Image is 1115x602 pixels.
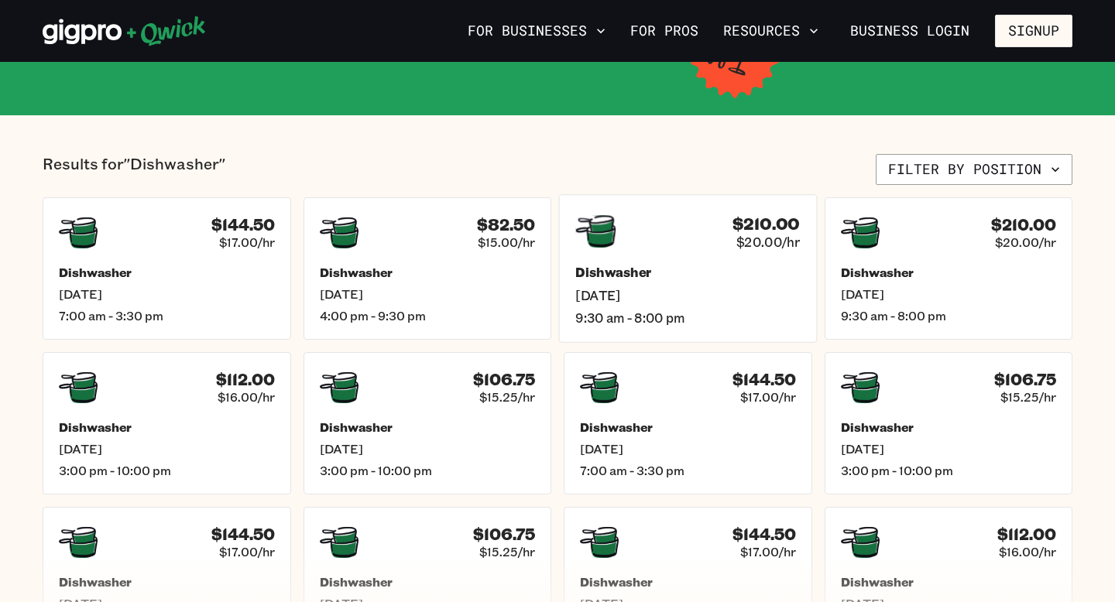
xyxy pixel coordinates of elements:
[999,544,1056,559] span: $16.00/hr
[59,441,275,457] span: [DATE]
[995,234,1056,250] span: $20.00/hr
[473,370,535,389] h4: $106.75
[320,574,536,590] h5: Dishwasher
[580,463,796,478] span: 7:00 am - 3:30 pm
[304,352,552,494] a: $106.75$15.25/hrDishwasher[DATE]3:00 pm - 10:00 pm
[580,574,796,590] h5: Dishwasher
[219,544,275,559] span: $17.00/hr
[320,286,536,302] span: [DATE]
[473,525,535,544] h4: $106.75
[59,463,275,478] span: 3:00 pm - 10:00 pm
[478,234,535,250] span: $15.00/hr
[991,215,1056,234] h4: $210.00
[218,389,275,405] span: $16.00/hr
[825,197,1073,340] a: $210.00$20.00/hrDishwasher[DATE]9:30 am - 8:00 pm
[841,441,1057,457] span: [DATE]
[841,419,1057,435] h5: Dishwasher
[564,352,812,494] a: $144.50$17.00/hrDishwasher[DATE]7:00 am - 3:30 pm
[995,15,1072,47] button: Signup
[740,389,796,405] span: $17.00/hr
[841,308,1057,323] span: 9:30 am - 8:00 pm
[575,310,800,326] span: 9:30 am - 8:00 pm
[825,352,1073,494] a: $106.75$15.25/hrDishwasher[DATE]3:00 pm - 10:00 pm
[732,214,800,234] h4: $210.00
[216,370,275,389] h4: $112.00
[575,287,800,303] span: [DATE]
[841,463,1057,478] span: 3:00 pm - 10:00 pm
[876,154,1072,185] button: Filter by position
[320,265,536,280] h5: Dishwasher
[1000,389,1056,405] span: $15.25/hr
[320,441,536,457] span: [DATE]
[59,308,275,323] span: 7:00 am - 3:30 pm
[320,419,536,435] h5: Dishwasher
[479,544,535,559] span: $15.25/hr
[59,574,275,590] h5: Dishwasher
[59,265,275,280] h5: Dishwasher
[59,419,275,435] h5: Dishwasher
[994,370,1056,389] h4: $106.75
[841,286,1057,302] span: [DATE]
[211,215,275,234] h4: $144.50
[559,194,817,342] a: $210.00$20.00/hrDishwasher[DATE]9:30 am - 8:00 pm
[580,441,796,457] span: [DATE]
[479,389,535,405] span: $15.25/hr
[580,419,796,435] h5: Dishwasher
[732,525,796,544] h4: $144.50
[43,154,225,185] p: Results for "Dishwasher"
[304,197,552,340] a: $82.50$15.00/hrDishwasher[DATE]4:00 pm - 9:30 pm
[43,352,291,494] a: $112.00$16.00/hrDishwasher[DATE]3:00 pm - 10:00 pm
[59,286,275,302] span: [DATE]
[841,574,1057,590] h5: Dishwasher
[732,370,796,389] h4: $144.50
[841,265,1057,280] h5: Dishwasher
[575,265,800,281] h5: Dishwasher
[211,525,275,544] h4: $144.50
[736,234,800,250] span: $20.00/hr
[740,544,796,559] span: $17.00/hr
[477,215,535,234] h4: $82.50
[43,197,291,340] a: $144.50$17.00/hrDishwasher[DATE]7:00 am - 3:30 pm
[320,463,536,478] span: 3:00 pm - 10:00 pm
[997,525,1056,544] h4: $112.00
[461,18,612,44] button: For Businesses
[624,18,705,44] a: For Pros
[837,15,983,47] a: Business Login
[219,234,275,250] span: $17.00/hr
[320,308,536,323] span: 4:00 pm - 9:30 pm
[717,18,825,44] button: Resources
